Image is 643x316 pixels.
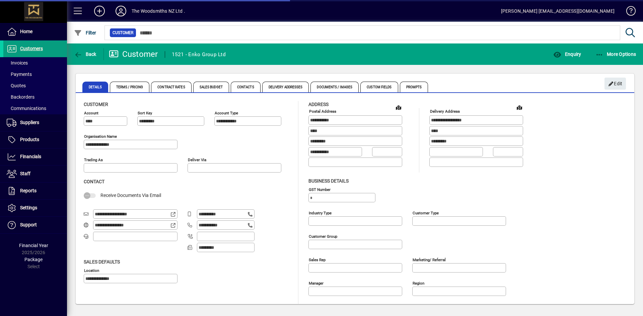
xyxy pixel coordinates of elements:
a: Support [3,217,67,233]
mat-label: Organisation name [84,134,117,139]
mat-label: Region [413,281,424,285]
a: Invoices [3,57,67,69]
a: Home [3,23,67,40]
span: Address [308,102,329,107]
span: Products [20,137,39,142]
mat-label: Trading as [84,157,103,162]
span: Business details [308,178,349,184]
span: Documents / Images [310,82,359,92]
span: Edit [608,78,623,89]
a: Suppliers [3,114,67,131]
span: Delivery Addresses [262,82,309,92]
a: Payments [3,69,67,80]
span: Prompts [400,82,428,92]
span: Payments [7,72,32,77]
div: [PERSON_NAME] [EMAIL_ADDRESS][DOMAIN_NAME] [501,6,615,16]
mat-label: Sales rep [309,257,326,262]
button: Add [89,5,110,17]
span: Home [20,29,32,34]
span: Financial Year [19,243,48,248]
mat-label: GST Number [309,187,331,192]
button: Filter [72,27,98,39]
span: Contract Rates [151,82,191,92]
span: Settings [20,205,37,210]
span: Contacts [231,82,261,92]
div: Customer [109,49,158,60]
span: Support [20,222,37,227]
span: Sales defaults [84,259,120,265]
span: Terms / Pricing [110,82,150,92]
mat-label: Industry type [309,210,332,215]
span: Customer [113,29,133,36]
a: View on map [514,102,525,113]
span: Contact [84,179,104,184]
a: Settings [3,200,67,216]
span: Communications [7,106,46,111]
span: Customers [20,46,43,51]
mat-label: Account [84,111,98,115]
a: Backorders [3,91,67,103]
span: Suppliers [20,120,39,125]
a: Financials [3,148,67,165]
span: Custom Fields [360,82,398,92]
span: Details [82,82,108,92]
mat-label: Marketing/ Referral [413,257,446,262]
span: Reports [20,188,37,193]
a: Knowledge Base [621,1,635,23]
div: The Woodsmiths NZ Ltd . [132,6,185,16]
span: Filter [74,30,96,35]
span: More Options [595,51,636,57]
div: 1521 - Enko Group Ltd [172,49,226,60]
button: Enquiry [552,48,583,60]
span: Receive Documents Via Email [100,193,161,198]
a: Reports [3,183,67,199]
mat-label: Location [84,268,99,273]
span: Package [24,257,43,262]
a: Quotes [3,80,67,91]
span: Staff [20,171,30,176]
span: Backorders [7,94,34,100]
mat-label: Account Type [215,111,238,115]
a: Communications [3,103,67,114]
button: Back [72,48,98,60]
button: More Options [594,48,638,60]
a: View on map [393,102,404,113]
a: Staff [3,166,67,182]
app-page-header-button: Back [67,48,104,60]
mat-label: Customer type [413,210,439,215]
span: Quotes [7,83,26,88]
span: Financials [20,154,41,159]
span: Back [74,51,96,57]
mat-label: Manager [309,281,324,285]
button: Profile [110,5,132,17]
span: Customer [84,102,108,107]
span: Sales Budget [193,82,229,92]
mat-label: Sort key [138,111,152,115]
mat-label: Customer group [309,234,337,238]
span: Invoices [7,60,28,66]
span: Enquiry [553,51,581,57]
mat-label: Deliver via [188,157,206,162]
a: Products [3,131,67,148]
button: Edit [604,78,626,90]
